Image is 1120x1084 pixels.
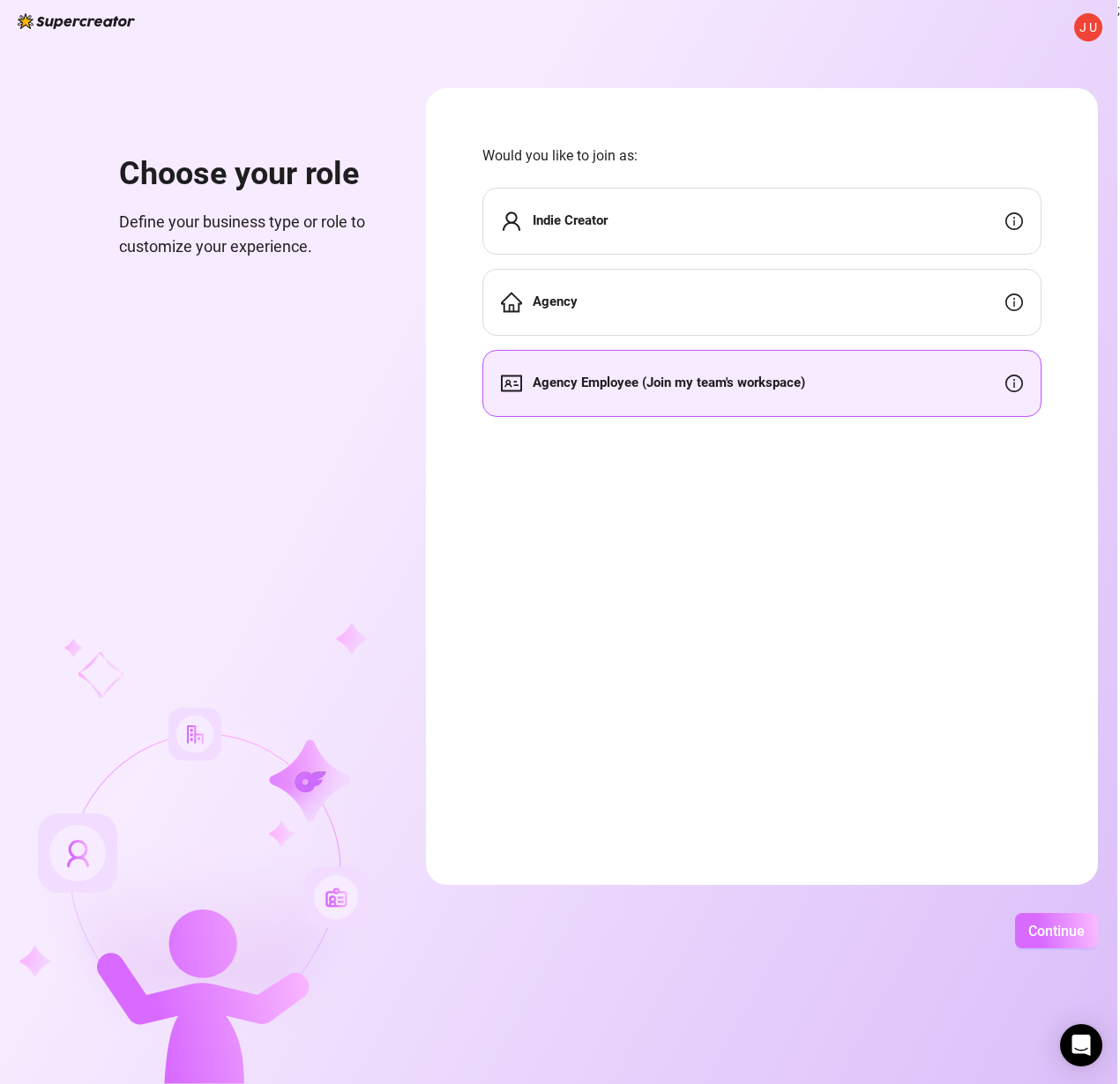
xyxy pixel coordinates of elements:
[1060,1024,1102,1066] div: Open Intercom Messenger
[1015,913,1098,948] button: Continue
[1005,293,1023,311] span: info-circle
[1005,212,1023,230] span: info-circle
[1005,375,1023,392] span: info-circle
[1028,923,1085,939] span: Continue
[482,145,1042,167] span: Would you like to join as:
[501,373,522,394] span: idcard
[533,293,578,309] strong: Agency
[501,211,522,232] span: user
[119,155,384,194] h1: Choose your role
[533,375,805,390] strong: Agency Employee (Join my team's workspace)
[18,13,135,29] img: logo
[1079,18,1097,37] span: J U
[533,212,608,228] strong: Indie Creator
[119,210,384,260] span: Define your business type or role to customize your experience.
[501,292,522,313] span: home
